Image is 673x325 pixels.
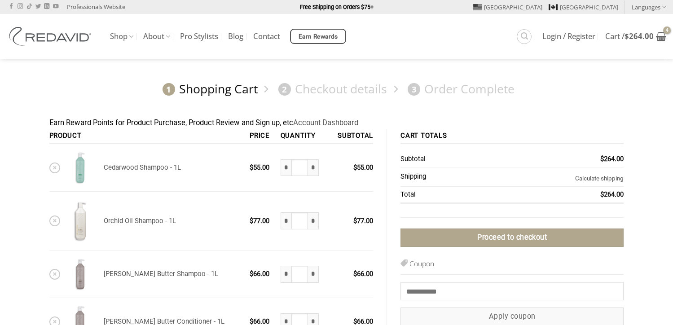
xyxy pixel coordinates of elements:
[44,4,49,10] a: Follow on LinkedIn
[49,215,60,226] a: Remove Orchid Oil Shampoo - 1L from cart
[308,266,319,283] input: Increase quantity of Shea Butter Shampoo - 1L
[143,28,170,45] a: About
[49,117,624,129] div: Earn Reward Points for Product Purchase, Product Review and Sign up, etc
[104,217,176,225] a: Orchid Oil Shampoo - 1L
[542,33,595,40] span: Login / Register
[353,270,357,278] span: $
[246,129,277,145] th: Price
[549,0,618,14] a: [GEOGRAPHIC_DATA]
[625,31,654,41] bdi: 264.00
[18,4,23,10] a: Follow on Instagram
[110,28,133,45] a: Shop
[250,217,269,225] bdi: 77.00
[104,270,218,278] a: [PERSON_NAME] Butter Shampoo - 1L
[473,0,542,14] a: [GEOGRAPHIC_DATA]
[253,28,280,44] a: Contact
[600,155,604,163] span: $
[26,4,32,10] a: Follow on TikTok
[600,190,604,198] span: $
[600,155,624,163] bdi: 264.00
[7,27,97,46] img: REDAVID Salon Products | United States
[308,212,319,229] input: Increase quantity of Orchid Oil Shampoo - 1L
[250,217,253,225] span: $
[250,270,253,278] span: $
[353,217,373,225] bdi: 77.00
[250,163,253,171] span: $
[542,28,595,44] a: Login / Register
[9,4,14,10] a: Follow on Facebook
[291,266,308,283] input: Product quantity
[575,175,624,182] a: Calculate shipping
[281,159,291,176] input: Reduce quantity of Cedarwood Shampoo - 1L
[53,4,58,10] a: Follow on YouTube
[35,4,41,10] a: Follow on Twitter
[308,159,319,176] input: Increase quantity of Cedarwood Shampoo - 1L
[605,33,654,40] span: Cart /
[49,75,624,104] nav: Checkout steps
[180,28,218,44] a: Pro Stylists
[250,163,269,171] bdi: 55.00
[400,152,480,167] th: Subtotal
[600,190,624,198] bdi: 264.00
[63,151,97,184] img: Cedarwood Shampoo - 1L
[49,162,60,173] a: Remove Cedarwood Shampoo - 1L from cart
[158,81,258,97] a: 1Shopping Cart
[49,129,246,145] th: Product
[293,119,358,127] a: Account Dashboard
[353,217,357,225] span: $
[291,212,308,229] input: Product quantity
[163,83,175,96] span: 1
[517,29,532,44] a: Search
[329,129,373,145] th: Subtotal
[353,163,373,171] bdi: 55.00
[250,270,269,278] bdi: 66.00
[400,258,624,275] h3: Coupon
[291,159,308,176] input: Product quantity
[605,26,666,46] a: View cart
[299,32,338,42] span: Earn Rewards
[228,28,243,44] a: Blog
[281,212,291,229] input: Reduce quantity of Orchid Oil Shampoo - 1L
[49,269,60,280] a: Remove Shea Butter Shampoo - 1L from cart
[63,257,97,291] img: Shea Butter Shampoo - 1L
[274,81,387,97] a: 2Checkout details
[290,29,346,44] a: Earn Rewards
[281,266,291,283] input: Reduce quantity of Shea Butter Shampoo - 1L
[353,270,373,278] bdi: 66.00
[400,187,480,203] th: Total
[400,129,624,145] th: Cart totals
[104,163,181,171] a: Cedarwood Shampoo - 1L
[632,0,666,13] a: Languages
[400,167,480,187] th: Shipping
[300,4,374,10] strong: Free Shipping on Orders $75+
[400,228,624,247] a: Proceed to checkout
[353,163,357,171] span: $
[277,129,329,145] th: Quantity
[625,31,629,41] span: $
[63,198,97,243] img: REDAVID Orchid Oil Shampoo Liter
[278,83,291,96] span: 2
